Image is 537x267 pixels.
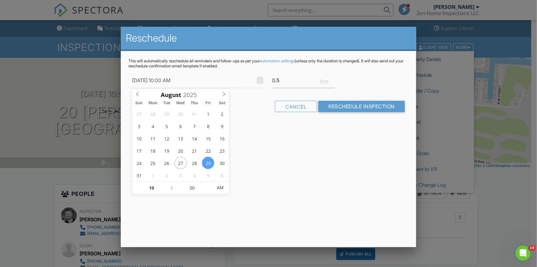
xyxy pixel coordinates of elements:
[175,145,187,157] span: August 20, 2025
[529,246,536,251] span: 10
[161,145,173,157] span: August 19, 2025
[161,132,173,145] span: August 12, 2025
[202,145,214,157] span: August 22, 2025
[216,108,228,120] span: August 2, 2025
[181,91,202,99] input: Scroll to increment
[175,120,187,132] span: August 6, 2025
[216,132,228,145] span: August 16, 2025
[161,169,173,181] span: September 2, 2025
[202,132,214,145] span: August 15, 2025
[147,157,159,169] span: August 25, 2025
[202,169,214,181] span: September 5, 2025
[188,120,201,132] span: August 7, 2025
[318,101,405,112] input: Reschedule Inspection
[133,145,145,157] span: August 17, 2025
[126,32,411,44] h2: Reschedule
[202,120,214,132] span: August 8, 2025
[216,120,228,132] span: August 9, 2025
[215,101,229,105] span: Sat
[133,108,145,120] span: July 27, 2025
[216,145,228,157] span: August 23, 2025
[133,169,145,181] span: August 31, 2025
[187,101,201,105] span: Thu
[188,157,201,169] span: August 28, 2025
[188,108,201,120] span: July 31, 2025
[161,120,173,132] span: August 5, 2025
[260,59,295,63] a: automation settings
[175,132,187,145] span: August 13, 2025
[147,145,159,157] span: August 18, 2025
[202,108,214,120] span: August 1, 2025
[175,108,187,120] span: July 30, 2025
[216,157,228,169] span: August 30, 2025
[128,59,409,69] p: This will automatically reschedule all reminders and follow-ups as per your (unless only the dura...
[188,169,201,181] span: September 4, 2025
[212,181,229,194] span: Click to toggle
[132,182,171,194] input: Scroll to increment
[133,132,145,145] span: August 10, 2025
[188,132,201,145] span: August 14, 2025
[275,101,317,112] div: Cancel
[147,132,159,145] span: August 11, 2025
[174,101,187,105] span: Wed
[516,246,531,261] iframe: Intercom live chat
[216,169,228,181] span: September 6, 2025
[161,92,181,98] span: Scroll to increment
[133,120,145,132] span: August 3, 2025
[188,145,201,157] span: August 21, 2025
[161,108,173,120] span: July 29, 2025
[171,181,173,194] span: :
[146,101,160,105] span: Mon
[147,108,159,120] span: July 28, 2025
[175,169,187,181] span: September 3, 2025
[133,157,145,169] span: August 24, 2025
[173,182,211,194] input: Scroll to increment
[160,101,174,105] span: Tue
[147,169,159,181] span: September 1, 2025
[147,120,159,132] span: August 4, 2025
[132,101,146,105] span: Sun
[202,157,214,169] span: August 29, 2025
[161,157,173,169] span: August 26, 2025
[201,101,215,105] span: Fri
[175,157,187,169] span: August 27, 2025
